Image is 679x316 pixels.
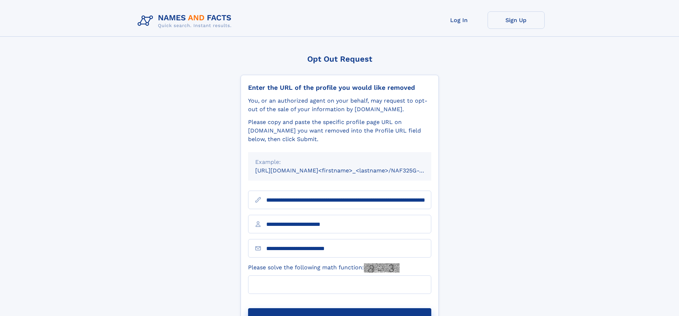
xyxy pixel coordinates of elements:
div: You, or an authorized agent on your behalf, may request to opt-out of the sale of your informatio... [248,97,431,114]
label: Please solve the following math function: [248,263,400,273]
a: Log In [431,11,488,29]
a: Sign Up [488,11,545,29]
small: [URL][DOMAIN_NAME]<firstname>_<lastname>/NAF325G-xxxxxxxx [255,167,445,174]
div: Please copy and paste the specific profile page URL on [DOMAIN_NAME] you want removed into the Pr... [248,118,431,144]
div: Example: [255,158,424,166]
div: Opt Out Request [241,55,439,63]
div: Enter the URL of the profile you would like removed [248,84,431,92]
img: Logo Names and Facts [135,11,237,31]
